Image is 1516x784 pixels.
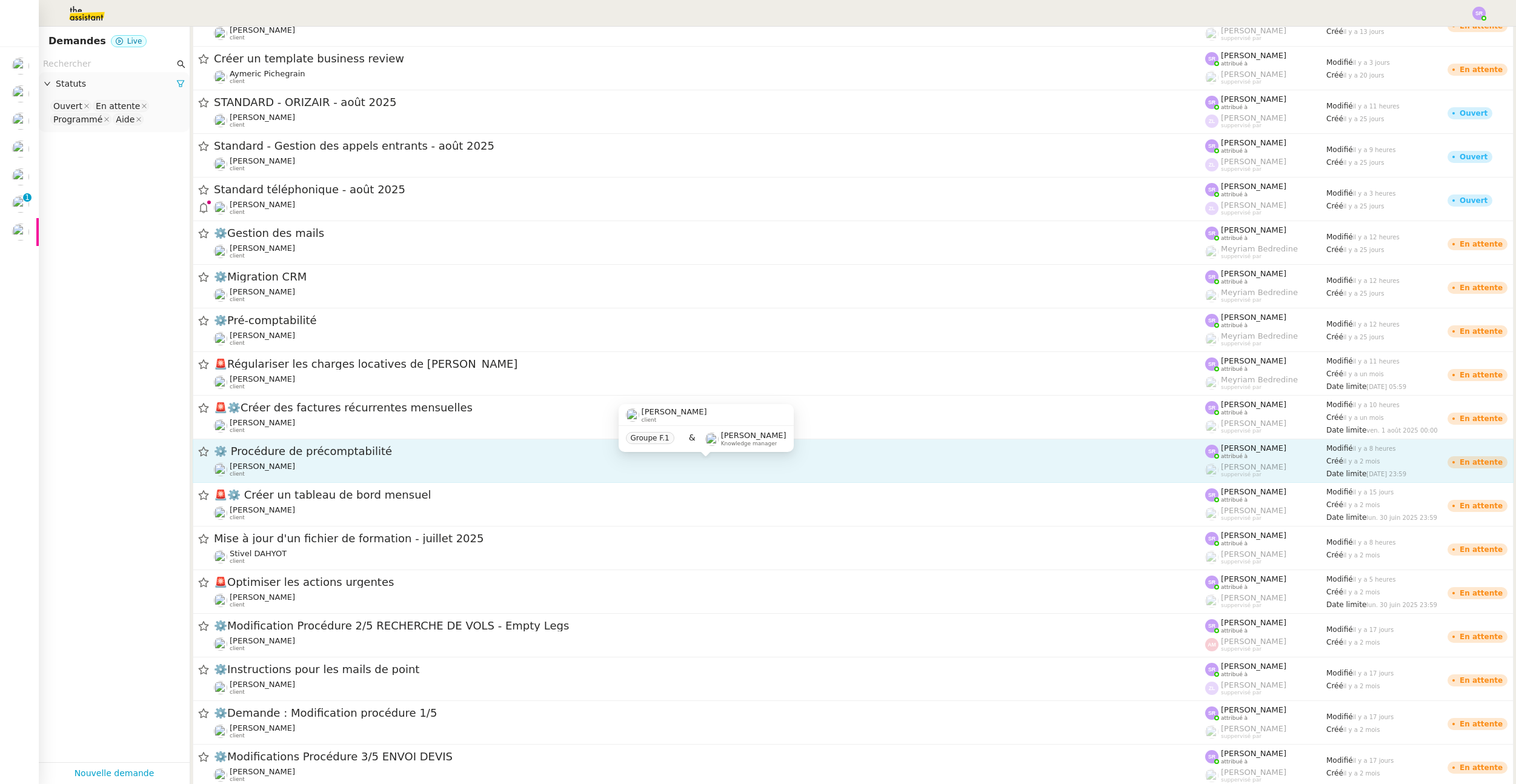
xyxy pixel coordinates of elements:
div: Ouvert [53,101,82,111]
span: ⚙️Migration CRM [214,271,1205,282]
span: Modifié [1326,58,1353,67]
img: users%2FoFdbodQ3TgNoWt9kP3GXAs5oaCq1%2Favatar%2Fprofile-pic.png [1205,71,1218,84]
app-user-detailed-label: client [214,593,1205,608]
span: [PERSON_NAME] [1221,157,1286,166]
app-user-detailed-label: client [214,200,1205,216]
span: il y a 2 mois [1343,589,1380,596]
span: Date limite [1326,513,1366,522]
app-user-detailed-label: client [214,331,1205,347]
img: svg [1205,158,1218,171]
span: ven. 1 août 2025 00:00 [1366,427,1437,434]
span: [DATE] 23:59 [1366,471,1406,477]
span: suppervisé par [1221,384,1262,391]
span: [PERSON_NAME] [230,156,295,165]
app-user-label: suppervisé par [1205,593,1326,609]
span: Mise à jour d'un fichier de formation - juillet 2025 [214,533,1205,544]
span: client [230,340,245,347]
p: 1 [25,193,30,204]
span: Date limite [1326,470,1366,478]
div: En attente [1460,502,1503,510]
div: Statuts [39,72,190,96]
img: svg [1205,270,1218,284]
span: Créé [1326,158,1343,167]
span: Créé [1326,500,1343,509]
span: il y a un mois [1343,414,1384,421]
span: il y a 8 heures [1353,539,1396,546]
div: En attente [1460,633,1503,640]
span: Modifié [1326,233,1353,241]
span: suppervisé par [1221,79,1262,85]
span: attribué à [1221,279,1248,285]
img: svg [1205,139,1218,153]
span: il y a 3 heures [1353,190,1396,197]
span: suppervisé par [1221,646,1262,653]
img: users%2FaellJyylmXSg4jqeVbanehhyYJm1%2Favatar%2Fprofile-pic%20(4).png [1205,245,1218,259]
app-user-detailed-label: client [214,287,1205,303]
app-user-label: suppervisé par [1205,244,1326,260]
span: ⚙️ Procédure de précomptabilité [214,446,1205,457]
app-user-label: attribué à [1205,225,1326,241]
span: il y a 15 jours [1353,489,1394,496]
span: Modifié [1326,189,1353,198]
img: users%2FoFdbodQ3TgNoWt9kP3GXAs5oaCq1%2Favatar%2Fprofile-pic.png [1205,594,1218,608]
span: Modifié [1326,357,1353,365]
span: Créé [1326,71,1343,79]
span: [PERSON_NAME] [1221,593,1286,602]
span: [PERSON_NAME] [1221,550,1286,559]
app-user-detailed-label: client [214,69,1205,85]
img: users%2FC9SBsJ0duuaSgpQFj5LgoEX8n0o2%2Favatar%2Fec9d51b8-9413-4189-adfb-7be4d8c96a3c [12,141,29,158]
span: [PERSON_NAME] [1221,70,1286,79]
span: Modifié [1326,538,1353,546]
app-user-label: attribué à [1205,51,1326,67]
span: Créé [1326,413,1343,422]
span: il y a 11 heures [1353,103,1400,110]
div: Aide [116,114,135,125]
img: users%2F8F3ae0CdRNRxLT9M8DTLuFZT1wq1%2Favatar%2F8d3ba6ea-8103-41c2-84d4-2a4cca0cf040 [214,463,227,476]
span: [PERSON_NAME] [1221,26,1286,35]
span: Créé [1326,115,1343,123]
app-user-label: attribué à [1205,356,1326,372]
span: il y a 2 mois [1343,458,1380,465]
span: il y a 2 mois [1343,502,1380,508]
app-user-label: attribué à [1205,313,1326,328]
span: suppervisé par [1221,602,1262,609]
app-user-label: suppervisé par [1205,70,1326,85]
span: suppervisé par [1221,341,1262,347]
img: users%2FYQzvtHxFwHfgul3vMZmAPOQmiRm1%2Favatar%2Fbenjamin-delahaye_m.png [214,27,227,40]
span: il y a 5 heures [1353,576,1396,583]
span: client [230,558,245,565]
app-user-label: suppervisé par [1205,375,1326,391]
span: il y a 20 jours [1343,72,1385,79]
span: suppervisé par [1221,515,1262,522]
span: Créé [1326,551,1343,559]
img: users%2FhitvUqURzfdVsA8TDJwjiRfjLnH2%2Favatar%2Flogo-thermisure.png [12,113,29,130]
span: Meyriam Bedredine [1221,288,1298,297]
span: Créé [1326,289,1343,297]
span: [PERSON_NAME] [1221,269,1286,278]
span: [PERSON_NAME] [1221,51,1286,60]
span: attribué à [1221,584,1248,591]
span: Créé [1326,202,1343,210]
app-user-detailed-label: client [214,113,1205,128]
div: En attente [1460,546,1503,553]
span: attribué à [1221,148,1248,154]
div: En attente [1460,415,1503,422]
span: [PERSON_NAME] [1221,574,1286,583]
span: Modifié [1326,145,1353,154]
app-user-label: suppervisé par [1205,157,1326,173]
app-user-label: suppervisé par [1205,201,1326,216]
span: Stivel DAHYOT [230,549,287,558]
span: il y a 9 heures [1353,147,1396,153]
img: svg [1205,445,1218,458]
span: attribué à [1221,628,1248,634]
img: svg [1205,357,1218,371]
span: Statuts [56,77,176,91]
app-user-detailed-label: client [214,156,1205,172]
span: Créé [1326,245,1343,254]
span: attribué à [1221,497,1248,503]
span: Modifié [1326,575,1353,583]
span: [PERSON_NAME] [1221,201,1286,210]
img: svg [1205,619,1218,633]
span: [DATE] 05:59 [1366,384,1406,390]
span: il y a 3 jours [1353,59,1390,66]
